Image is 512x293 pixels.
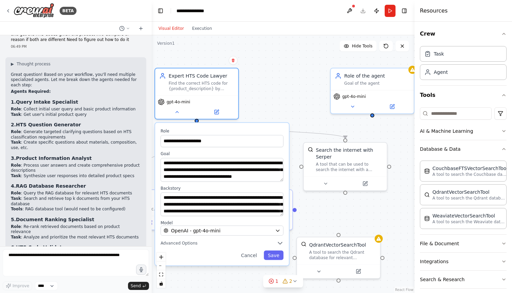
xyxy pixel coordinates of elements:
button: Hide Tools [340,41,377,51]
p: Great question! Based on your workflow, you'll need multiple specialized agents. Let me break dow... [11,72,141,88]
strong: Document Ranking Specialist [16,217,94,222]
span: gpt-4o-mini [342,94,366,99]
span: Send [131,283,141,289]
span: ▶ [11,61,14,67]
p: A tool to search the Weaviate database for relevant information on internal documents. [432,219,507,225]
div: SerperDevToolSearch the internet with SerperA tool that can be used to search the internet with a... [303,142,387,191]
img: SerperDevTool [308,147,313,152]
button: OpenAI - gpt-4o-mini [161,226,283,236]
h3: 4. [11,183,141,189]
g: Edge from e010acbb-be6d-4801-85ad-691df74c2660 to 6fb8bd16-f4f7-4597-b1d7-97ef9719871d [193,123,349,139]
span: 2 [289,278,292,285]
button: Tools [420,86,507,105]
span: Improve [13,283,29,289]
div: CouchbaseFTSVectorSearchTool [432,165,508,172]
li: : Re-rank retrieved documents based on product relevance [11,224,141,235]
div: Get Tariff InformationUsing the HTS code obtained from the previous task, research comprehensive ... [209,189,293,230]
div: Expert HTS Code Lawyer [169,72,234,79]
li: : RAG database tool (would need to be configured) [11,207,141,212]
button: Open in side panel [339,267,378,275]
strong: RAG Database Researcher [16,183,86,189]
a: React Flow attribution [395,288,413,292]
h3: 5. [11,216,141,223]
button: Switch to previous chat [116,24,133,33]
strong: Role [11,224,21,229]
span: Thought process [17,61,50,67]
div: BETA [60,7,77,15]
li: : Create specific questions about materials, composition, use, etc. [11,140,141,150]
button: Database & Data [420,140,507,158]
img: CouchbaseFTSVectorSearchTool [424,168,430,174]
strong: Tools [11,207,22,211]
img: QdrantVectorSearchTool [424,192,430,197]
li: : Generate targeted clarifying questions based on HTS classification requirements [11,129,141,140]
strong: Task [11,112,21,117]
div: React Flow controls [157,253,166,288]
strong: Role [11,129,21,134]
h3: 2. [11,121,141,128]
button: Open in side panel [373,103,411,111]
li: : Get user's initial product query [11,112,141,118]
img: QdrantVectorSearchTool [301,242,306,247]
button: Advanced Options [161,240,283,247]
strong: Task [11,173,21,178]
button: Click to speak your automation idea [136,265,146,275]
strong: HTS Question Generator [16,122,81,127]
div: Search the internet with Serper [316,147,383,160]
h3: 3. [11,155,141,162]
button: Execution [188,24,216,33]
strong: Task [11,140,21,145]
div: Role of the agent [344,72,410,79]
h3: 6. [11,244,141,251]
div: Expert HTS Code LawyerFind the correct HTS code for {product_description} by searching customs da... [154,68,239,120]
li: : Analyze and prioritize the most relevant HTS documents [11,235,141,240]
span: 1 [275,278,278,285]
li: : Search and retrieve top k documents from your HTS database [11,196,141,207]
label: Goal [161,151,283,156]
button: Visual Editor [154,24,188,33]
strong: Agents Required: [11,89,51,94]
p: A tool to search the Couchbase database for relevant information on internal documents. [432,172,507,177]
span: Hide Tools [352,43,372,49]
button: ▶Thought process [11,61,50,67]
div: Find the correct HTS code for {product_description} by searching customs databases and official H... [169,81,234,91]
button: zoom out [157,261,166,270]
button: Hide left sidebar [156,6,165,16]
div: Goal of the agent [344,81,410,86]
strong: Role [11,191,21,195]
div: WeaviateVectorSearchTool [432,212,507,219]
span: OpenAI - gpt-4o-mini [171,227,220,234]
button: Improve [3,281,32,290]
strong: Task [11,235,21,239]
button: fit view [157,270,166,279]
img: Logo [14,3,54,18]
div: QdrantVectorSearchTool [432,189,507,195]
label: Model [161,220,283,226]
strong: Role [11,163,21,168]
strong: Role [11,107,21,111]
button: Open in side panel [346,180,384,188]
h4: Resources [420,7,448,15]
button: Open in side panel [197,108,236,116]
div: QdrantVectorSearchToolQdrantVectorSearchToolA tool to search the Qdrant database for relevant inf... [296,237,381,279]
div: 06:49 PM [11,44,141,49]
nav: breadcrumb [176,7,211,14]
button: toggle interactivity [157,279,166,288]
strong: Product Information Analyst [16,155,92,161]
div: QdrantVectorSearchTool [309,242,366,248]
li: : Process user answers and create comprehensive product descriptions [11,163,141,173]
strong: Task [11,196,21,201]
button: Start a new chat [135,24,146,33]
li: : Query the RAG database for relevant HTS documents [11,191,141,196]
img: WeaviateVectorSearchTool [424,216,430,221]
button: AI & Machine Learning [420,122,507,140]
button: Save [264,251,283,260]
div: A tool that can be used to search the internet with a search_query. Supports different search typ... [316,162,383,172]
div: Version 1 [157,41,175,46]
button: Integrations [420,253,507,270]
label: Role [161,128,283,134]
strong: Query Intake Specialist [16,99,78,105]
button: Hide right sidebar [400,6,409,16]
button: Send [128,282,149,290]
div: Database & Data [420,158,507,234]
